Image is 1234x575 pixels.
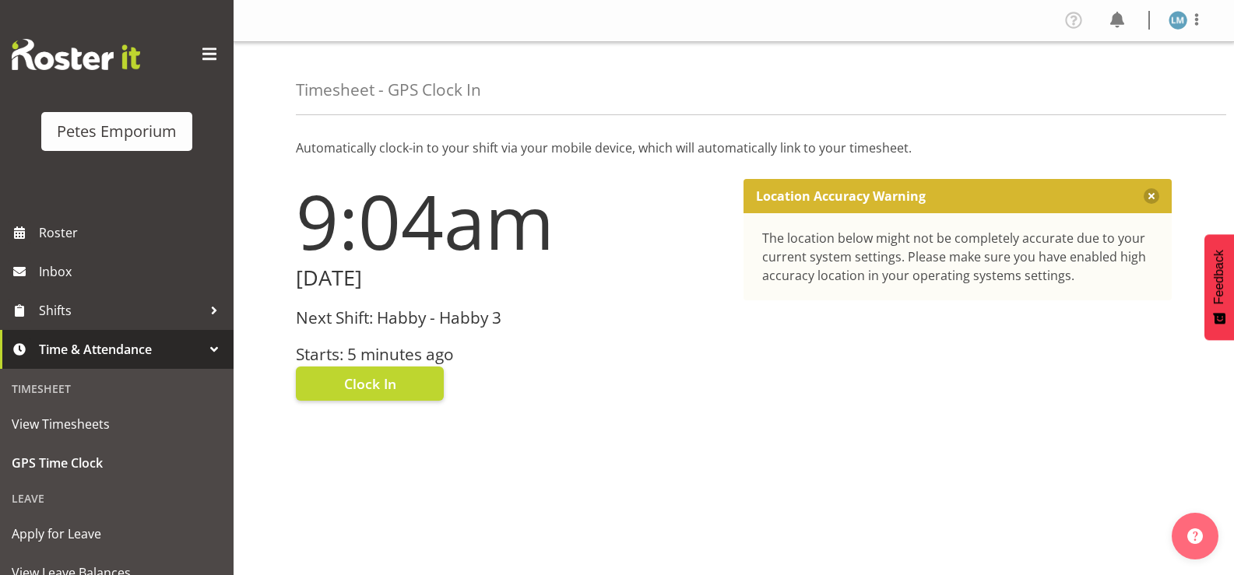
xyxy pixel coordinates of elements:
p: Automatically clock-in to your shift via your mobile device, which will automatically link to you... [296,138,1172,157]
span: Apply for Leave [12,522,222,545]
button: Feedback - Show survey [1204,234,1234,340]
a: Apply for Leave [4,514,230,553]
h4: Timesheet - GPS Clock In [296,81,481,99]
span: Shifts [39,299,202,322]
button: Clock In [296,366,444,401]
button: Close message [1144,188,1159,204]
h2: [DATE] [296,266,725,290]
span: GPS Time Clock [12,451,222,475]
div: Petes Emporium [57,120,177,143]
div: Leave [4,482,230,514]
h3: Starts: 5 minutes ago [296,345,725,363]
div: The location below might not be completely accurate due to your current system settings. Please m... [762,229,1154,285]
span: Time & Attendance [39,338,202,361]
span: Roster [39,221,226,244]
a: View Timesheets [4,405,230,444]
span: View Timesheets [12,412,222,436]
img: lianne-morete5410.jpg [1169,11,1187,30]
span: Feedback [1212,250,1226,304]
img: Rosterit website logo [12,39,140,70]
p: Location Accuracy Warning [756,188,926,204]
img: help-xxl-2.png [1187,528,1203,544]
div: Timesheet [4,373,230,405]
span: Inbox [39,260,226,283]
h3: Next Shift: Habby - Habby 3 [296,309,725,327]
a: GPS Time Clock [4,444,230,482]
h1: 9:04am [296,179,725,263]
span: Clock In [344,373,396,394]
